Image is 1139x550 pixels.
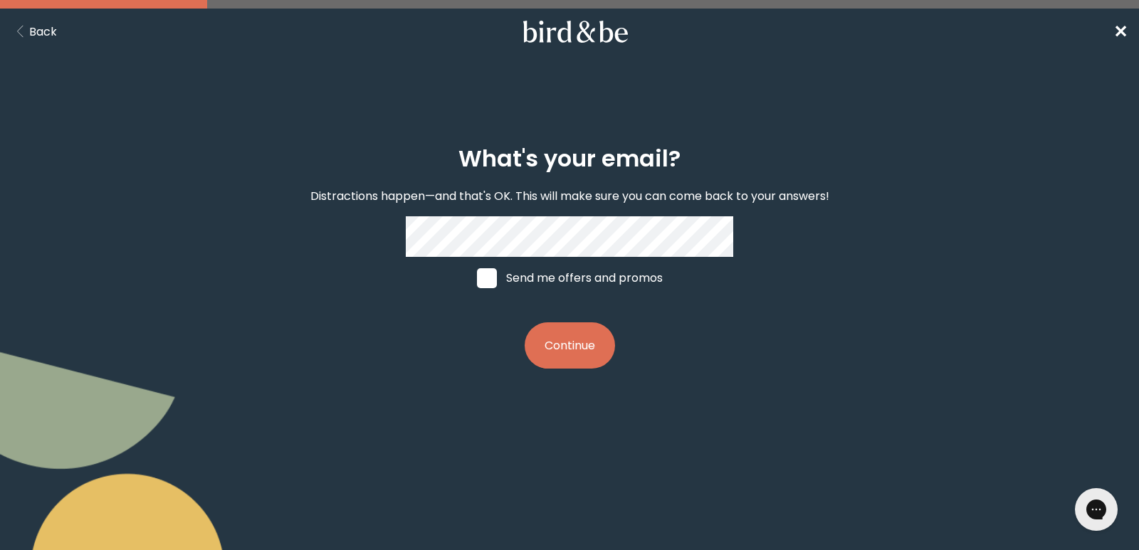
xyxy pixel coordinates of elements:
[463,257,676,300] label: Send me offers and promos
[11,23,57,41] button: Back Button
[1113,20,1128,43] span: ✕
[1113,19,1128,44] a: ✕
[458,142,681,176] h2: What's your email?
[1068,483,1125,536] iframe: Gorgias live chat messenger
[310,187,829,205] p: Distractions happen—and that's OK. This will make sure you can come back to your answers!
[525,322,615,369] button: Continue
